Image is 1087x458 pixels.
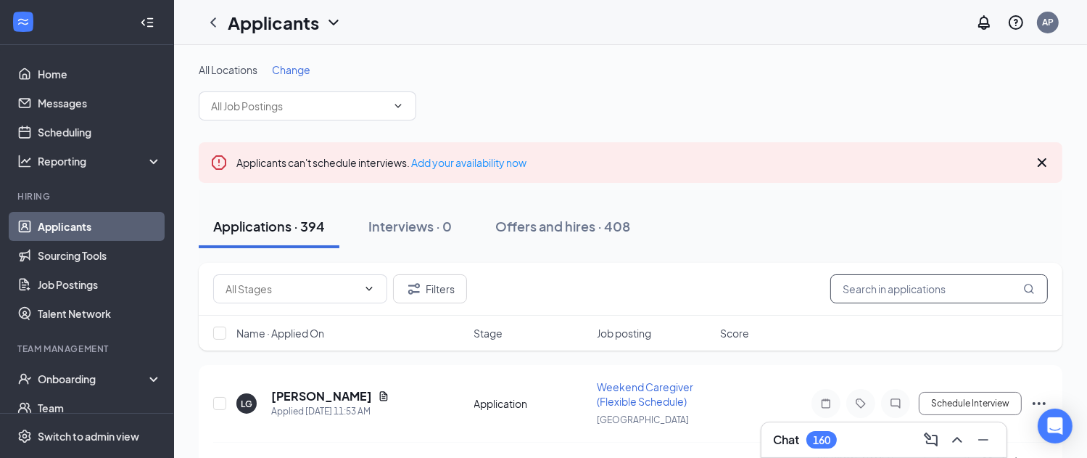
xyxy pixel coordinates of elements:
svg: ChevronDown [325,14,342,31]
span: Applicants can't schedule interviews. [236,156,526,169]
div: Applications · 394 [213,217,325,235]
div: AP [1042,16,1054,28]
span: Stage [474,326,503,340]
svg: Tag [852,398,869,409]
span: Change [272,63,310,76]
a: Sourcing Tools [38,241,162,270]
svg: Analysis [17,154,32,168]
button: Minimize [972,428,995,451]
svg: ChevronDown [392,100,404,112]
h3: Chat [773,432,799,448]
svg: MagnifyingGlass [1023,283,1035,295]
svg: ComposeMessage [922,431,940,449]
a: Applicants [38,212,162,241]
a: Add your availability now [411,156,526,169]
svg: Notifications [975,14,993,31]
div: Onboarding [38,372,149,386]
div: Open Intercom Messenger [1038,409,1072,443]
svg: Document [378,390,389,402]
span: Job posting [597,326,651,340]
input: All Stages [226,281,357,297]
div: Switch to admin view [38,429,139,443]
svg: WorkstreamLogo [16,15,30,29]
svg: ChevronDown [363,283,375,295]
div: Offers and hires · 408 [495,217,630,235]
span: Weekend Caregiver (Flexible Schedule) [597,380,693,408]
button: Schedule Interview [919,392,1022,415]
svg: Filter [405,280,423,298]
input: Search in applications [830,274,1048,303]
svg: QuestionInfo [1007,14,1025,31]
svg: Settings [17,429,32,443]
svg: ChevronUp [948,431,966,449]
div: LG [241,398,252,410]
button: ComposeMessage [919,428,943,451]
a: Scheduling [38,118,162,147]
svg: Collapse [140,15,154,30]
svg: ChevronLeft [204,14,222,31]
span: Name · Applied On [236,326,324,340]
div: Hiring [17,190,159,203]
svg: ChatInactive [887,398,904,409]
div: Reporting [38,154,162,168]
h5: [PERSON_NAME] [271,388,372,404]
h1: Applicants [228,10,319,35]
button: Filter Filters [393,274,467,303]
a: Team [38,393,162,422]
div: Team Management [17,343,159,355]
input: All Job Postings [211,98,387,114]
svg: Ellipses [1030,395,1048,412]
div: Application [474,396,589,411]
span: Score [720,326,749,340]
div: 160 [813,434,830,446]
svg: Note [817,398,835,409]
a: Messages [38,89,162,118]
div: Applied [DATE] 11:53 AM [271,404,389,419]
svg: Error [210,154,228,171]
span: All Locations [199,63,257,76]
button: ChevronUp [946,428,969,451]
svg: Minimize [975,431,992,449]
span: [GEOGRAPHIC_DATA] [597,414,689,425]
a: Job Postings [38,270,162,299]
svg: Cross [1033,154,1051,171]
svg: UserCheck [17,372,32,386]
div: Interviews · 0 [368,217,452,235]
a: Talent Network [38,299,162,328]
a: Home [38,60,162,89]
